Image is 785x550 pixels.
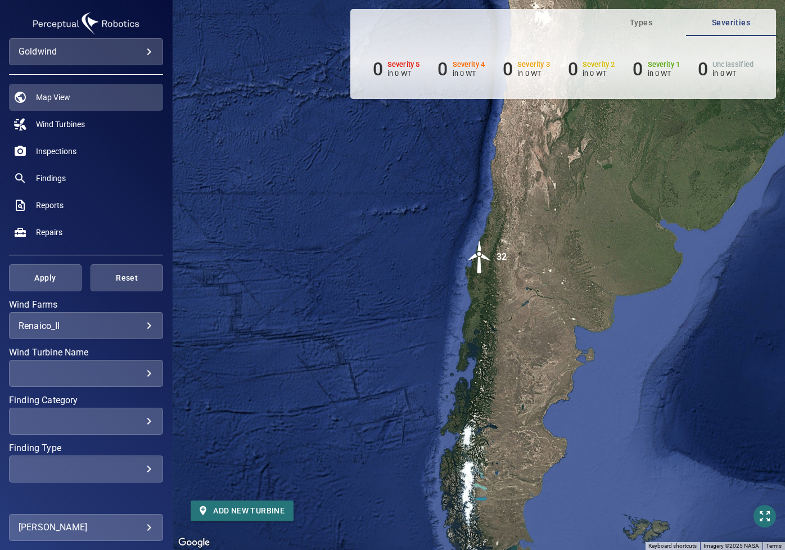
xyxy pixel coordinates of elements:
a: repairs noActive [9,219,163,246]
button: Show Advanced Filters [41,501,154,519]
label: Finding Category [9,396,163,405]
span: Findings [36,173,66,184]
a: windturbines noActive [9,111,163,138]
div: goldwind [9,38,163,65]
li: Severity 3 [503,58,550,80]
div: 32 [497,240,507,274]
span: Repairs [36,227,62,238]
label: Wind Turbine Name [9,348,163,357]
span: Types [603,16,679,30]
li: Severity 1 [633,58,680,80]
span: Reports [36,200,64,211]
p: in 0 WT [583,69,615,78]
span: Wind Turbines [36,119,85,130]
div: [PERSON_NAME] [19,519,154,537]
h6: 0 [568,58,578,80]
p: in 0 WT [517,69,550,78]
p: in 0 WT [648,69,680,78]
span: Inspections [36,146,76,157]
a: Terms [766,543,782,549]
div: Finding Category [9,408,163,435]
button: Reset [91,264,163,291]
h6: Severity 2 [583,61,615,69]
button: Add new turbine [191,501,294,521]
h6: Severity 1 [648,61,680,69]
li: Severity 4 [437,58,485,80]
div: Wind Farms [9,312,163,339]
div: Renaico_II [19,321,154,331]
span: Map View [36,92,70,103]
a: findings noActive [9,165,163,192]
span: Reset [105,271,149,285]
h6: Severity 5 [387,61,420,69]
h6: 0 [503,58,513,80]
img: goldwind-logo [30,9,142,38]
p: in 0 WT [453,69,485,78]
h6: Severity 3 [517,61,550,69]
div: goldwind [19,43,154,61]
h6: 0 [698,58,708,80]
gmp-advanced-marker: 32 [463,240,497,276]
a: inspections noActive [9,138,163,165]
p: in 0 WT [387,69,420,78]
li: Severity 2 [568,58,615,80]
span: Apply [23,271,67,285]
span: Add new turbine [200,504,285,518]
img: windFarmIcon.svg [463,240,497,274]
h6: 0 [373,58,383,80]
a: reports noActive [9,192,163,219]
h6: Severity 4 [453,61,485,69]
p: in 0 WT [712,69,754,78]
h6: 0 [437,58,448,80]
img: Google [175,535,213,550]
li: Severity 5 [373,58,420,80]
li: Severity Unclassified [698,58,754,80]
div: Finding Type [9,456,163,483]
label: Finding Type [9,444,163,453]
h6: 0 [633,58,643,80]
button: Apply [9,264,82,291]
div: Wind Turbine Name [9,360,163,387]
h6: Unclassified [712,61,754,69]
span: Severities [693,16,769,30]
a: Open this area in Google Maps (opens a new window) [175,535,213,550]
button: Keyboard shortcuts [648,542,697,550]
span: Imagery ©2025 NASA [703,543,759,549]
label: Wind Farms [9,300,163,309]
a: map active [9,84,163,111]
